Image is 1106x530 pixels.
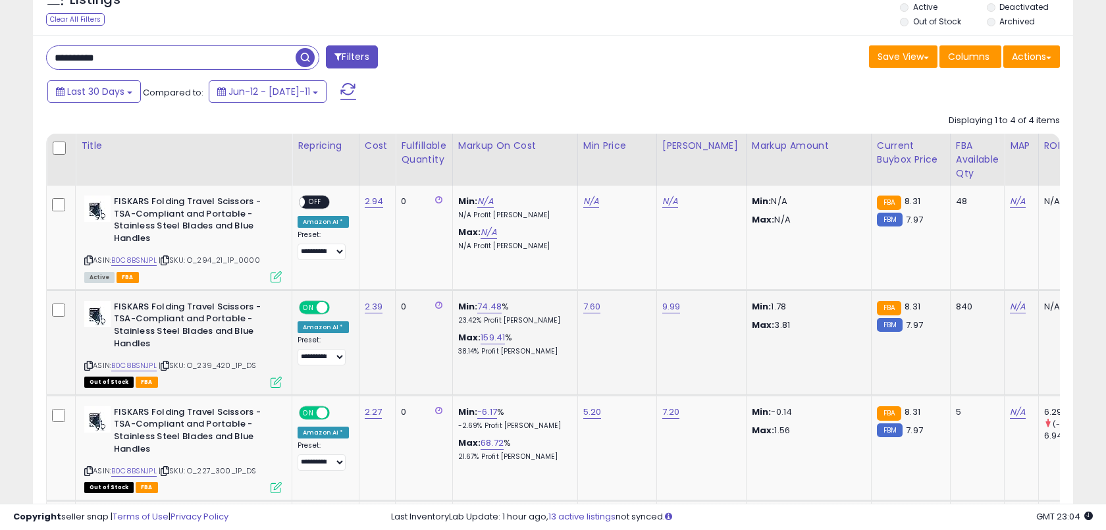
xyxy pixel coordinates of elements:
b: FISKARS Folding Travel Scissors - TSA-Compliant and Portable - Stainless Steel Blades and Blue Ha... [114,406,274,458]
div: % [458,332,567,356]
span: OFF [328,407,349,418]
div: FBA Available Qty [956,139,999,180]
p: 1.56 [752,425,861,437]
img: 41XG1R065XL._SL40_.jpg [84,406,111,433]
a: N/A [481,226,496,239]
button: Last 30 Days [47,80,141,103]
a: N/A [477,195,493,208]
div: Min Price [583,139,651,153]
span: FBA [136,377,158,388]
div: Cost [365,139,390,153]
button: Jun-12 - [DATE]-11 [209,80,327,103]
p: 23.42% Profit [PERSON_NAME] [458,316,567,325]
div: % [458,437,567,462]
strong: Min: [752,195,772,207]
a: 68.72 [481,437,504,450]
p: N/A [752,196,861,207]
a: N/A [1010,195,1026,208]
div: ASIN: [84,196,282,281]
span: All listings currently available for purchase on Amazon [84,272,115,283]
label: Out of Stock [913,16,961,27]
div: Markup Amount [752,139,866,153]
div: 6.94% [1044,430,1097,442]
div: 5 [956,406,994,418]
p: N/A [752,214,861,226]
a: 2.94 [365,195,384,208]
div: Amazon AI * [298,427,349,438]
div: Fulfillable Quantity [401,139,446,167]
div: N/A [1044,301,1088,313]
a: -6.17 [477,406,497,419]
div: Preset: [298,230,349,260]
a: 2.27 [365,406,382,419]
span: Last 30 Days [67,85,124,98]
a: 2.39 [365,300,383,313]
a: 13 active listings [548,510,616,523]
a: N/A [662,195,678,208]
p: -0.14 [752,406,861,418]
div: Preset: [298,441,349,471]
small: FBM [877,423,903,437]
th: The percentage added to the cost of goods (COGS) that forms the calculator for Min & Max prices. [452,134,577,186]
span: FBA [136,482,158,493]
p: N/A Profit [PERSON_NAME] [458,211,567,220]
div: 840 [956,301,994,313]
p: 21.67% Profit [PERSON_NAME] [458,452,567,462]
small: FBM [877,318,903,332]
div: Amazon AI * [298,216,349,228]
div: 6.29% [1044,406,1097,418]
button: Actions [1003,45,1060,68]
button: Filters [326,45,377,68]
b: Max: [458,226,481,238]
span: ON [300,407,317,418]
a: N/A [1010,300,1026,313]
span: All listings that are currently out of stock and unavailable for purchase on Amazon [84,482,134,493]
span: 7.97 [906,213,923,226]
button: Save View [869,45,937,68]
div: 48 [956,196,994,207]
a: B0C8BSNJPL [111,255,157,266]
span: | SKU: O_294_21_1P_0000 [159,255,260,265]
small: (-9.37%) [1053,419,1084,429]
a: Privacy Policy [171,510,228,523]
div: N/A [1044,196,1088,207]
div: seller snap | | [13,511,228,523]
strong: Max: [752,424,775,437]
b: Min: [458,195,478,207]
div: 0 [401,406,442,418]
p: 3.81 [752,319,861,331]
label: Deactivated [999,1,1049,13]
strong: Min: [752,300,772,313]
p: 1.78 [752,301,861,313]
div: Amazon AI * [298,321,349,333]
span: OFF [305,197,326,208]
span: ON [300,302,317,313]
div: ROI [1044,139,1092,153]
span: Compared to: [143,86,203,99]
span: All listings that are currently out of stock and unavailable for purchase on Amazon [84,377,134,388]
label: Active [913,1,937,13]
strong: Min: [752,406,772,418]
div: Repricing [298,139,354,153]
div: % [458,406,567,431]
b: FISKARS Folding Travel Scissors - TSA-Compliant and Portable - Stainless Steel Blades and Blue Ha... [114,196,274,248]
span: Columns [948,50,989,63]
p: -2.69% Profit [PERSON_NAME] [458,421,567,431]
div: Current Buybox Price [877,139,945,167]
b: FISKARS Folding Travel Scissors - TSA-Compliant and Portable - Stainless Steel Blades and Blue Ha... [114,301,274,353]
small: FBM [877,213,903,226]
span: 8.31 [905,300,920,313]
img: 41XG1R065XL._SL40_.jpg [84,196,111,222]
span: 2025-08-11 23:04 GMT [1036,510,1093,523]
div: Last InventoryLab Update: 1 hour ago, not synced. [391,511,1093,523]
b: Max: [458,331,481,344]
p: N/A Profit [PERSON_NAME] [458,242,567,251]
a: 74.48 [477,300,502,313]
div: Clear All Filters [46,13,105,26]
a: 9.99 [662,300,681,313]
div: Displaying 1 to 4 of 4 items [949,115,1060,127]
div: % [458,301,567,325]
div: MAP [1010,139,1032,153]
span: OFF [328,302,349,313]
span: FBA [117,272,139,283]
